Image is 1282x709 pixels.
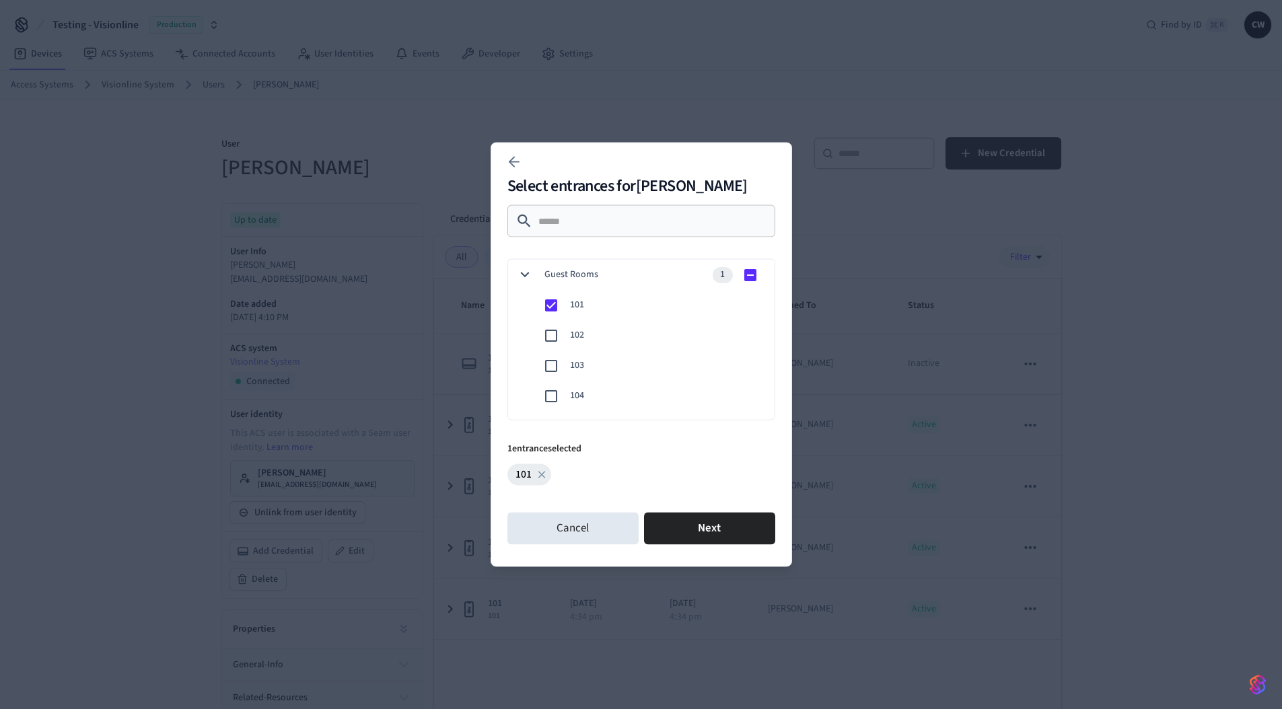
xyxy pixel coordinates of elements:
div: Guest Rooms1 [503,260,775,290]
div: 103 [503,350,775,381]
div: 104 [503,381,775,411]
span: 104 [570,389,764,403]
p: 1 entrance selected [507,442,775,456]
div: 102 [503,320,775,350]
img: SeamLogoGradient.69752ec5.svg [1250,674,1266,696]
div: 101 [503,290,775,320]
span: 101 [570,298,764,312]
h2: Select entrances for [PERSON_NAME] [507,178,775,194]
span: 103 [570,359,764,373]
span: 102 [570,328,764,342]
div: 101 [507,464,551,486]
div: 105 [503,411,775,441]
span: 105 [570,419,764,433]
button: Cancel [507,513,639,545]
span: 1 [715,268,730,282]
button: Next [644,513,775,545]
span: 101 [507,467,540,483]
span: Guest Rooms [544,268,713,282]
